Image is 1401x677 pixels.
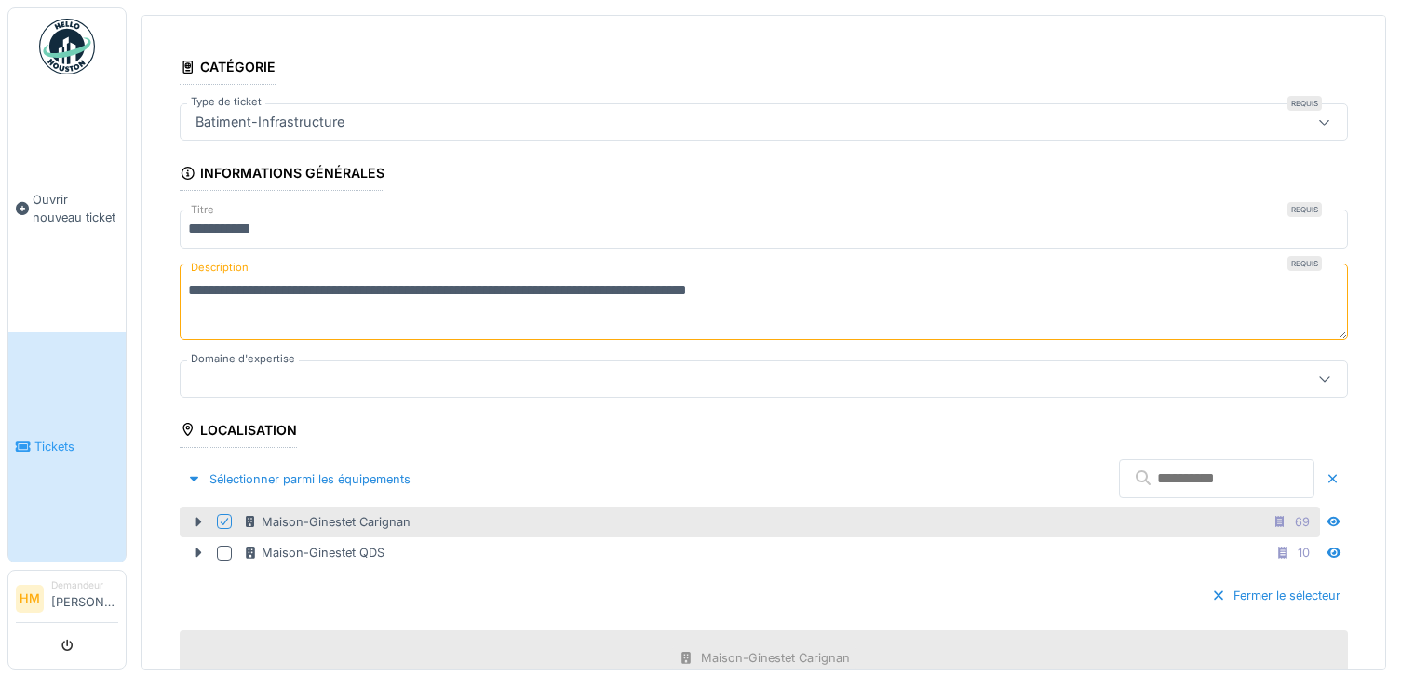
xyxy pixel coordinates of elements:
label: Domaine d'expertise [187,351,299,367]
div: 10 [1298,544,1310,562]
div: Maison-Ginestet QDS [243,544,384,562]
div: Demandeur [51,578,118,592]
div: Maison-Ginestet Carignan [243,513,411,531]
a: HM Demandeur[PERSON_NAME] [16,578,118,623]
div: Informations générales [180,159,384,191]
div: Requis [1287,202,1322,217]
label: Description [187,256,252,279]
div: Catégorie [180,53,276,85]
div: 69 [1295,513,1310,531]
div: Localisation [180,416,297,448]
a: Tickets [8,332,126,562]
div: Requis [1287,256,1322,271]
label: Type de ticket [187,94,265,110]
img: Badge_color-CXgf-gQk.svg [39,19,95,74]
span: Tickets [34,438,118,455]
li: HM [16,585,44,613]
div: Fermer le sélecteur [1204,583,1348,608]
div: Sélectionner parmi les équipements [180,467,418,492]
span: Ouvrir nouveau ticket [33,191,118,226]
a: Ouvrir nouveau ticket [8,85,126,332]
div: Maison-Ginestet Carignan [701,649,850,667]
label: Titre [187,202,218,218]
li: [PERSON_NAME] [51,578,118,618]
div: Batiment-Infrastructure [188,112,352,132]
div: Requis [1287,96,1322,111]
